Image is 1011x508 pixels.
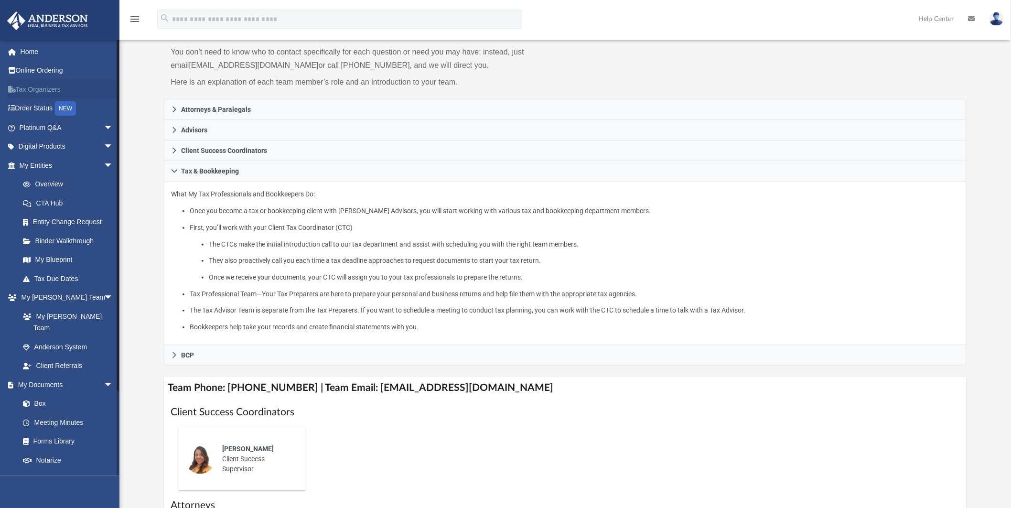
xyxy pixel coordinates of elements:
a: Meeting Minutes [13,413,123,432]
a: Box [13,394,118,413]
a: Anderson System [13,337,123,357]
span: arrow_drop_down [104,470,123,489]
li: Tax Professional Team—Your Tax Preparers are here to prepare your personal and business returns a... [190,288,959,300]
span: arrow_drop_down [104,137,123,157]
a: Entity Change Request [13,213,128,232]
a: Platinum Q&Aarrow_drop_down [7,118,128,137]
a: menu [129,18,140,25]
span: [PERSON_NAME] [222,445,274,453]
a: Binder Walkthrough [13,231,128,250]
span: Advisors [181,127,207,133]
div: Client Success Supervisor [215,437,299,481]
li: The CTCs make the initial introduction call to our tax department and assist with scheduling you ... [209,238,959,250]
span: BCP [181,352,194,358]
a: Forms Library [13,432,118,451]
img: User Pic [989,12,1004,26]
span: Attorneys & Paralegals [181,106,251,113]
span: arrow_drop_down [104,375,123,395]
h1: Client Success Coordinators [171,405,959,419]
a: Attorneys & Paralegals [164,99,966,120]
p: You don’t need to know who to contact specifically for each question or need you may have; instea... [171,45,559,72]
a: Online Ordering [7,61,128,80]
div: Tax & Bookkeeping [164,182,966,345]
a: Tax Due Dates [13,269,128,288]
a: [EMAIL_ADDRESS][DOMAIN_NAME] [189,61,319,69]
li: Once you become a tax or bookkeeping client with [PERSON_NAME] Advisors, you will start working w... [190,205,959,217]
a: My Documentsarrow_drop_down [7,375,123,394]
a: Tax Organizers [7,80,128,99]
p: What My Tax Professionals and Bookkeepers Do: [171,188,959,333]
li: They also proactively call you each time a tax deadline approaches to request documents to start ... [209,255,959,267]
img: Anderson Advisors Platinum Portal [4,11,91,30]
div: NEW [55,101,76,116]
a: Notarize [13,451,123,470]
a: Client Referrals [13,357,123,376]
li: First, you’ll work with your Client Tax Coordinator (CTC) [190,222,959,283]
span: Client Success Coordinators [181,147,267,154]
a: My [PERSON_NAME] Team [13,307,118,337]
i: search [160,13,170,23]
a: CTA Hub [13,194,128,213]
span: arrow_drop_down [104,118,123,138]
li: Bookkeepers help take your records and create financial statements with you. [190,321,959,333]
a: Home [7,42,128,61]
a: BCP [164,345,966,366]
span: arrow_drop_down [104,288,123,308]
a: Online Learningarrow_drop_down [7,470,123,489]
a: Overview [13,175,128,194]
img: thumbnail [185,443,215,474]
a: Digital Productsarrow_drop_down [7,137,128,156]
a: Advisors [164,120,966,141]
p: Here is an explanation of each team member’s role and an introduction to your team. [171,76,559,89]
h4: Team Phone: [PHONE_NUMBER] | Team Email: [EMAIL_ADDRESS][DOMAIN_NAME] [164,377,966,399]
span: arrow_drop_down [104,156,123,175]
a: My Entitiesarrow_drop_down [7,156,128,175]
span: Tax & Bookkeeping [181,168,239,174]
li: Once we receive your documents, your CTC will assign you to your tax professionals to prepare the... [209,271,959,283]
a: Client Success Coordinators [164,141,966,161]
a: Tax & Bookkeeping [164,161,966,182]
a: Order StatusNEW [7,99,128,119]
i: menu [129,13,140,25]
a: My [PERSON_NAME] Teamarrow_drop_down [7,288,123,307]
a: My Blueprint [13,250,123,270]
li: The Tax Advisor Team is separate from the Tax Preparers. If you want to schedule a meeting to con... [190,304,959,316]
